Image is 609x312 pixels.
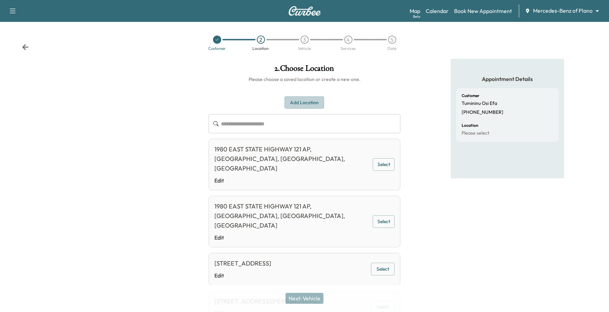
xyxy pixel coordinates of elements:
div: 5 [388,36,396,44]
div: Location [253,46,269,51]
div: 3 [301,36,309,44]
h6: Location [462,123,478,127]
p: [PHONE_NUMBER] [462,109,503,116]
div: Beta [413,14,420,19]
button: Select [371,263,395,275]
div: Services [341,46,356,51]
button: Select [373,158,395,171]
button: Select [373,215,395,228]
a: Calendar [426,7,449,15]
p: Tumininu Osi Efa [462,100,497,107]
div: 1980 EAST STATE HIGHWAY 121 AP, [GEOGRAPHIC_DATA], [GEOGRAPHIC_DATA], [GEOGRAPHIC_DATA] [214,202,370,230]
h6: Customer [462,94,479,98]
a: Edit [214,176,370,185]
div: Vehicle [298,46,311,51]
p: Please select [462,130,489,136]
button: Add Location [284,96,324,109]
div: 1980 EAST STATE HIGHWAY 121 AP, [GEOGRAPHIC_DATA], [GEOGRAPHIC_DATA], [GEOGRAPHIC_DATA] [214,145,370,173]
a: Edit [214,271,271,280]
a: Book New Appointment [454,7,512,15]
a: MapBeta [410,7,420,15]
div: [STREET_ADDRESS] [214,259,271,268]
div: Customer [208,46,226,51]
a: Edit [214,233,370,242]
img: Curbee Logo [288,6,321,16]
div: 2 [257,36,265,44]
div: Back [22,44,29,51]
h1: 2 . Choose Location [209,64,401,76]
div: Date [388,46,397,51]
div: 4 [344,36,353,44]
h6: Please choose a saved location or create a new one. [209,76,401,83]
h5: Appointment Details [456,75,559,83]
span: Mercedes-Benz of Plano [533,7,593,15]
